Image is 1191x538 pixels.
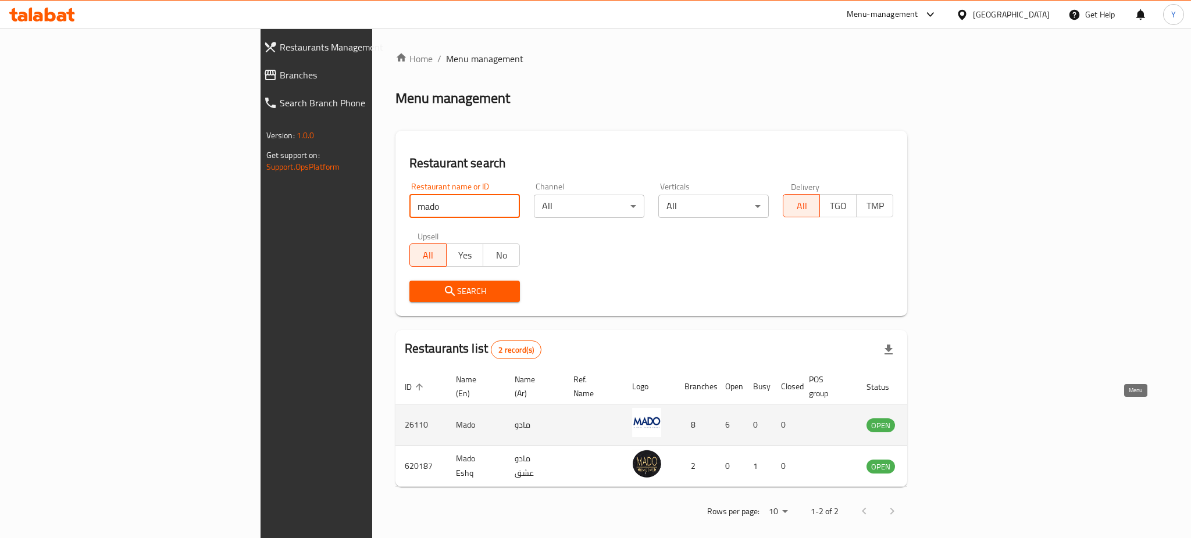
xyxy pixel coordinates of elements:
[658,195,769,218] div: All
[632,449,661,478] img: Mado Eshq
[764,503,792,521] div: Rows per page:
[254,89,459,117] a: Search Branch Phone
[395,52,908,66] nav: breadcrumb
[447,446,505,487] td: Mado Eshq
[866,419,895,432] span: OPEN
[811,504,839,519] p: 1-2 of 2
[623,369,675,404] th: Logo
[772,369,800,404] th: Closed
[491,345,541,356] span: 2 record(s)
[573,372,609,400] span: Ref. Name
[791,182,820,191] label: Delivery
[788,198,815,214] span: All
[819,194,857,217] button: TGO
[446,52,523,66] span: Menu management
[266,128,295,143] span: Version:
[447,404,505,446] td: Mado
[451,247,479,264] span: Yes
[254,33,459,61] a: Restaurants Management
[744,404,772,446] td: 0
[675,446,716,487] td: 2
[772,446,800,487] td: 0
[456,372,491,400] span: Name (En)
[866,380,904,394] span: Status
[446,243,483,267] button: Yes
[280,40,450,54] span: Restaurants Management
[395,369,958,487] table: enhanced table
[415,247,442,264] span: All
[534,195,644,218] div: All
[716,369,744,404] th: Open
[409,281,520,302] button: Search
[254,61,459,89] a: Branches
[861,198,889,214] span: TMP
[1171,8,1176,21] span: Y
[405,380,427,394] span: ID
[419,284,511,299] span: Search
[875,336,903,364] div: Export file
[409,243,447,267] button: All
[866,460,895,474] span: OPEN
[409,195,520,218] input: Search for restaurant name or ID..
[488,247,515,264] span: No
[707,504,759,519] p: Rows per page:
[772,404,800,446] td: 0
[716,446,744,487] td: 0
[632,408,661,437] img: Mado
[505,404,564,446] td: مادو
[505,446,564,487] td: مادو عشق
[744,446,772,487] td: 1
[675,369,716,404] th: Branches
[491,340,541,359] div: Total records count
[847,8,918,21] div: Menu-management
[297,128,315,143] span: 1.0.0
[483,243,520,267] button: No
[825,198,852,214] span: TGO
[280,96,450,110] span: Search Branch Phone
[266,148,320,163] span: Get support on:
[395,89,510,107] h2: Menu management
[809,372,843,400] span: POS group
[856,194,893,217] button: TMP
[280,68,450,82] span: Branches
[716,404,744,446] td: 6
[675,404,716,446] td: 8
[973,8,1050,21] div: [GEOGRAPHIC_DATA]
[744,369,772,404] th: Busy
[515,372,550,400] span: Name (Ar)
[418,232,439,240] label: Upsell
[266,159,340,174] a: Support.OpsPlatform
[783,194,820,217] button: All
[409,155,894,172] h2: Restaurant search
[405,340,541,359] h2: Restaurants list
